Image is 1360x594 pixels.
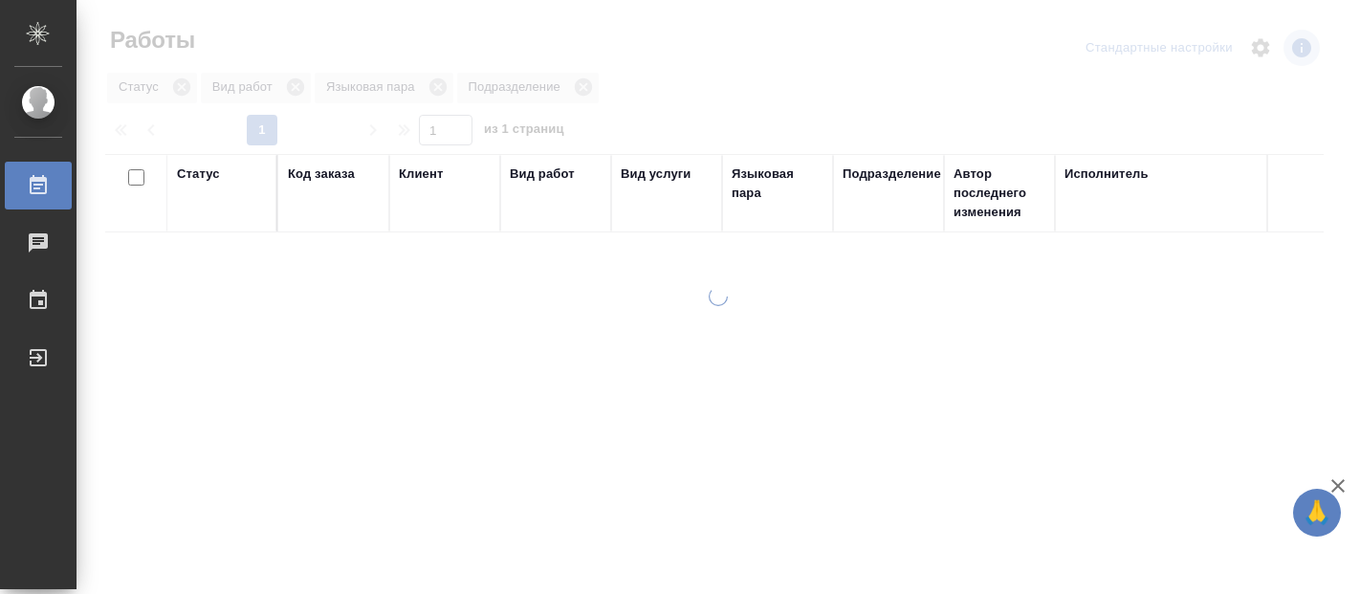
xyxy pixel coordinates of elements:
[1301,493,1333,533] span: 🙏
[843,165,941,184] div: Подразделение
[732,165,823,203] div: Языковая пара
[510,165,575,184] div: Вид работ
[288,165,355,184] div: Код заказа
[1293,489,1341,537] button: 🙏
[954,165,1045,222] div: Автор последнего изменения
[621,165,691,184] div: Вид услуги
[1064,165,1149,184] div: Исполнитель
[399,165,443,184] div: Клиент
[177,165,220,184] div: Статус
